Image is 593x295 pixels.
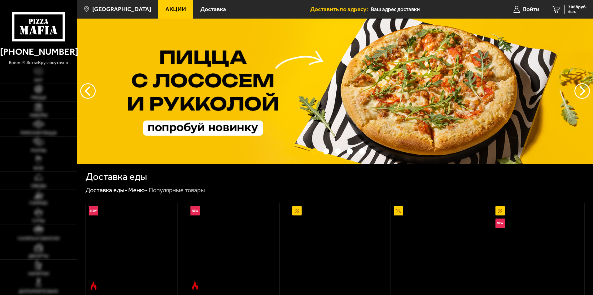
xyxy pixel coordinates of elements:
[190,281,200,291] img: Острое блюдо
[20,131,57,135] span: Римская пицца
[28,254,48,258] span: Десерты
[31,184,46,188] span: Обеды
[310,6,371,12] span: Доставить по адресу:
[568,10,587,14] span: 6 шт.
[492,203,584,293] a: АкционныйНовинкаВсё включено
[128,186,148,194] a: Меню-
[187,203,279,293] a: НовинкаОстрое блюдоРимская с мясным ассорти
[394,206,403,215] img: Акционный
[33,166,44,171] span: WOK
[85,172,147,182] h1: Доставка еды
[29,201,48,206] span: Горячее
[190,206,200,215] img: Новинка
[311,148,317,154] button: точки переключения
[323,148,329,154] button: точки переключения
[347,148,353,154] button: точки переключения
[495,206,505,215] img: Акционный
[200,6,226,12] span: Доставка
[371,4,490,15] input: Ваш адрес доставки
[495,219,505,228] img: Новинка
[32,219,45,223] span: Супы
[86,203,178,293] a: НовинкаОстрое блюдоРимская с креветками
[18,236,59,241] span: Салаты и закуски
[92,6,151,12] span: [GEOGRAPHIC_DATA]
[568,5,587,9] span: 3068 руб.
[359,148,365,154] button: точки переключения
[523,6,539,12] span: Войти
[31,96,46,100] span: Пицца
[289,203,381,293] a: АкционныйАль-Шам 25 см (тонкое тесто)
[28,272,49,276] span: Напитки
[85,186,127,194] a: Доставка еды-
[292,206,302,215] img: Акционный
[149,186,205,194] div: Популярные товары
[34,78,43,83] span: Хит
[574,83,590,99] button: предыдущий
[89,281,98,291] img: Острое блюдо
[165,6,186,12] span: Акции
[335,148,341,154] button: точки переключения
[391,203,483,293] a: АкционныйПепперони 25 см (толстое с сыром)
[31,149,46,153] span: Роллы
[30,113,47,118] span: Наборы
[80,83,96,99] button: следующий
[89,206,98,215] img: Новинка
[19,289,58,294] span: Дополнительно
